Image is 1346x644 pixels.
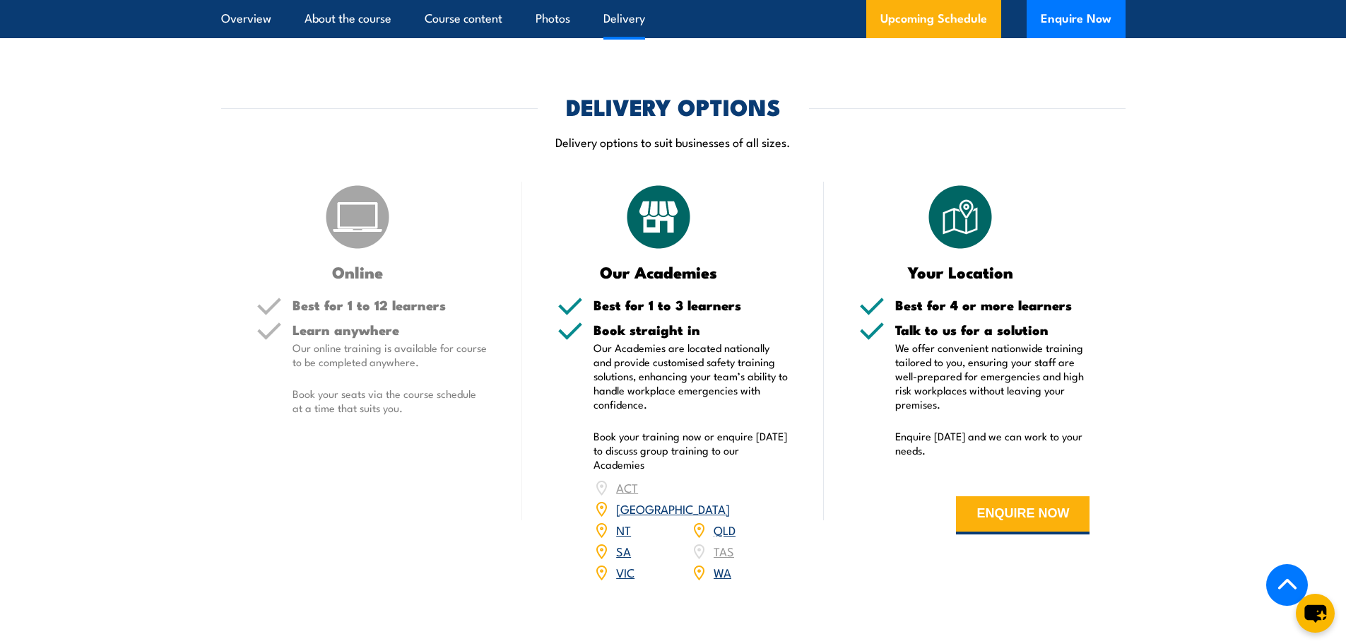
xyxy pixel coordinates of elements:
h5: Best for 1 to 3 learners [594,298,789,312]
p: Enquire [DATE] and we can work to your needs. [895,429,1090,457]
a: SA [616,542,631,559]
h3: Your Location [859,264,1062,280]
a: WA [714,563,731,580]
a: VIC [616,563,634,580]
a: QLD [714,521,736,538]
p: We offer convenient nationwide training tailored to you, ensuring your staff are well-prepared fo... [895,341,1090,411]
h5: Book straight in [594,323,789,336]
button: ENQUIRE NOW [956,496,1090,534]
p: Book your seats via the course schedule at a time that suits you. [293,387,488,415]
a: NT [616,521,631,538]
h5: Best for 4 or more learners [895,298,1090,312]
a: [GEOGRAPHIC_DATA] [616,500,730,517]
p: Book your training now or enquire [DATE] to discuss group training to our Academies [594,429,789,472]
h5: Talk to us for a solution [895,323,1090,336]
h3: Online [256,264,459,280]
h3: Our Academies [557,264,760,280]
h5: Learn anywhere [293,323,488,336]
p: Our Academies are located nationally and provide customised safety training solutions, enhancing ... [594,341,789,411]
button: chat-button [1296,594,1335,633]
h5: Best for 1 to 12 learners [293,298,488,312]
h2: DELIVERY OPTIONS [566,96,781,116]
p: Our online training is available for course to be completed anywhere. [293,341,488,369]
p: Delivery options to suit businesses of all sizes. [221,134,1126,150]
